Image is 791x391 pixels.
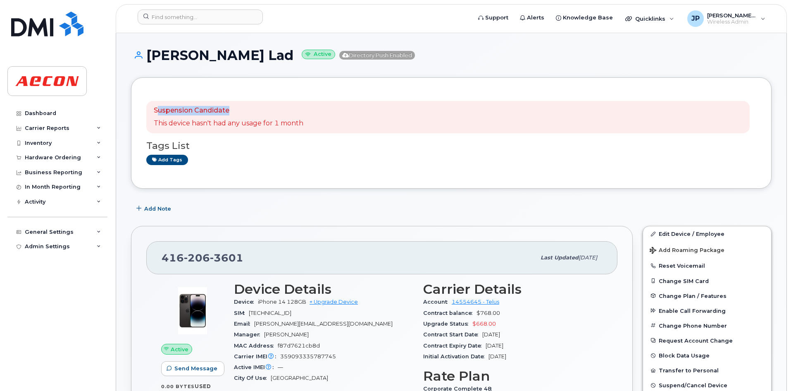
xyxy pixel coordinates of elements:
[659,293,727,299] span: Change Plan / Features
[643,348,771,363] button: Block Data Usage
[234,321,254,327] span: Email
[144,205,171,213] span: Add Note
[234,364,278,370] span: Active IMEI
[161,384,195,389] span: 0.00 Bytes
[643,363,771,378] button: Transfer to Personal
[168,286,217,336] img: image20231002-3703462-njx0qo.jpeg
[254,321,393,327] span: [PERSON_NAME][EMAIL_ADDRESS][DOMAIN_NAME]
[579,254,597,261] span: [DATE]
[643,273,771,288] button: Change SIM Card
[234,343,278,349] span: MAC Address
[131,201,178,216] button: Add Note
[278,343,320,349] span: f87d7621cb8d
[423,353,488,360] span: Initial Activation Date
[249,310,291,316] span: [TECHNICAL_ID]
[234,299,258,305] span: Device
[302,50,335,59] small: Active
[643,288,771,303] button: Change Plan / Features
[278,364,283,370] span: —
[184,252,210,264] span: 206
[423,343,486,349] span: Contract Expiry Date
[423,321,472,327] span: Upgrade Status
[171,345,188,353] span: Active
[423,369,603,384] h3: Rate Plan
[488,353,506,360] span: [DATE]
[423,331,482,338] span: Contract Start Date
[280,353,336,360] span: 359093335787745
[423,282,603,297] h3: Carrier Details
[146,155,188,165] a: Add tags
[650,247,724,255] span: Add Roaming Package
[234,310,249,316] span: SIM
[258,299,306,305] span: iPhone 14 128GB
[131,48,772,62] h1: [PERSON_NAME] Lad
[146,141,756,151] h3: Tags List
[339,51,415,60] span: Directory Push Enabled
[162,252,243,264] span: 416
[486,343,503,349] span: [DATE]
[643,333,771,348] button: Request Account Change
[210,252,243,264] span: 3601
[264,331,309,338] span: [PERSON_NAME]
[234,375,271,381] span: City Of Use
[271,375,328,381] span: [GEOGRAPHIC_DATA]
[472,321,496,327] span: $668.00
[643,241,771,258] button: Add Roaming Package
[161,361,224,376] button: Send Message
[234,282,413,297] h3: Device Details
[643,303,771,318] button: Enable Call Forwarding
[423,299,452,305] span: Account
[643,258,771,273] button: Reset Voicemail
[174,365,217,372] span: Send Message
[423,310,477,316] span: Contract balance
[234,353,280,360] span: Carrier IMEI
[234,331,264,338] span: Manager
[477,310,500,316] span: $768.00
[310,299,358,305] a: + Upgrade Device
[154,106,303,115] p: Suspension Candidate
[541,254,579,261] span: Last updated
[195,383,211,389] span: used
[659,382,727,389] span: Suspend/Cancel Device
[482,331,500,338] span: [DATE]
[154,119,303,128] p: This device hasn't had any usage for 1 month
[643,318,771,333] button: Change Phone Number
[452,299,499,305] a: 14554645 - Telus
[659,307,726,314] span: Enable Call Forwarding
[643,226,771,241] a: Edit Device / Employee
